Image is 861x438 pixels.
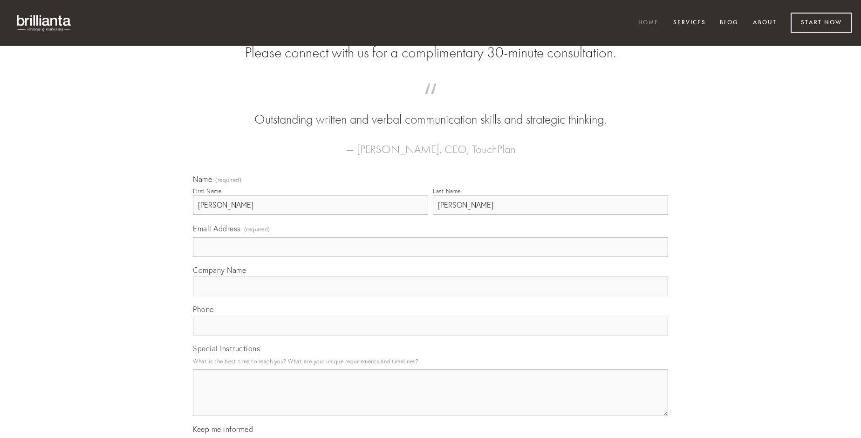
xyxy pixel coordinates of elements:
[215,177,241,183] span: (required)
[193,44,668,62] h2: Please connect with us for a complimentary 30-minute consultation.
[714,15,745,31] a: Blog
[193,424,253,434] span: Keep me informed
[9,9,79,36] img: brillianta - research, strategy, marketing
[433,188,461,195] div: Last Name
[667,15,712,31] a: Services
[747,15,783,31] a: About
[193,355,668,368] p: What is the best time to reach you? What are your unique requirements and timelines?
[632,15,665,31] a: Home
[244,223,270,236] span: (required)
[193,305,214,314] span: Phone
[208,129,653,159] figcaption: — [PERSON_NAME], CEO, TouchPlan
[791,13,852,33] a: Start Now
[193,224,241,233] span: Email Address
[193,188,221,195] div: First Name
[208,92,653,111] span: “
[193,174,212,184] span: Name
[193,344,260,353] span: Special Instructions
[208,92,653,129] blockquote: Outstanding written and verbal communication skills and strategic thinking.
[193,265,246,275] span: Company Name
